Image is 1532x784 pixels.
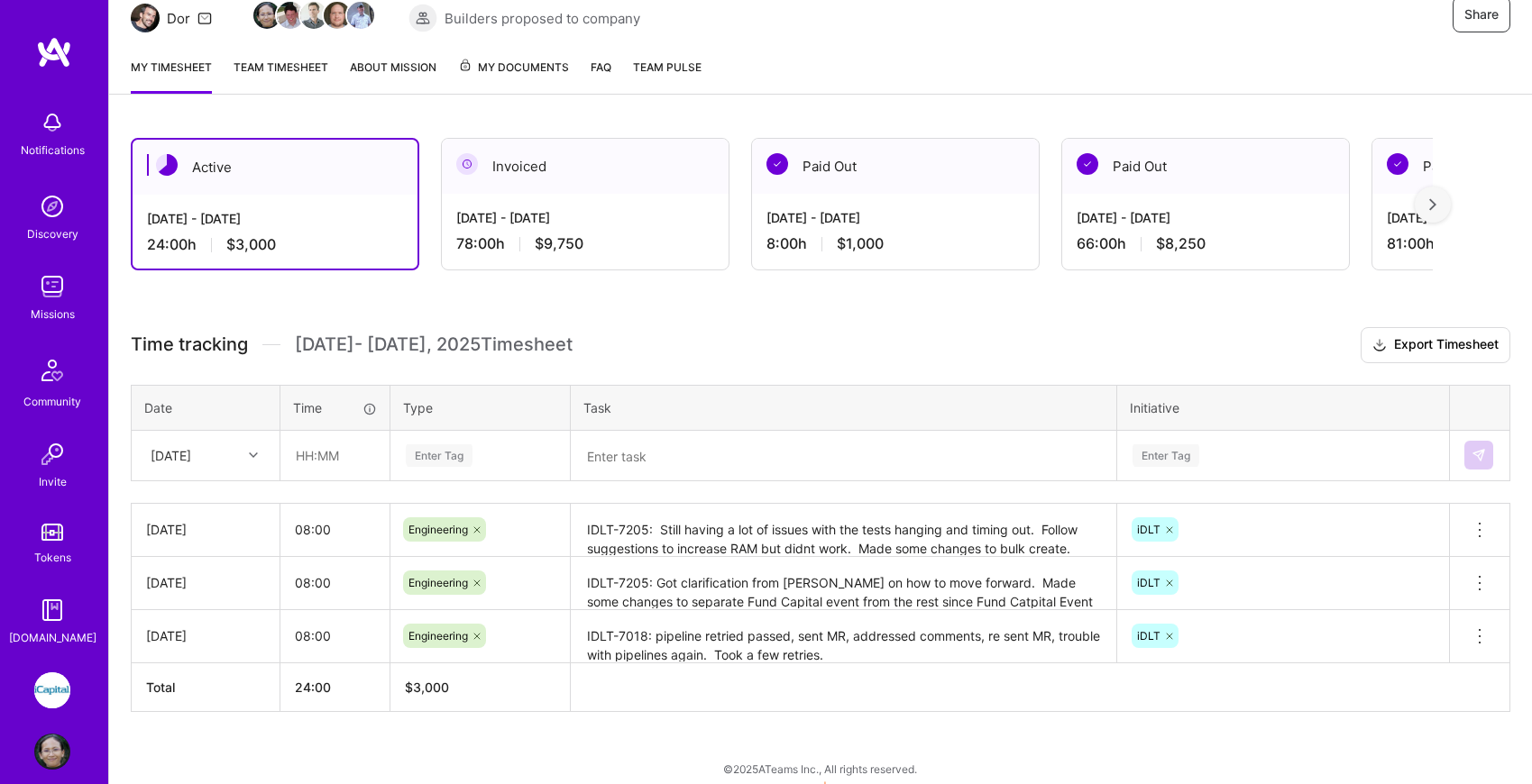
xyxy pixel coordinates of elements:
div: [DATE] [146,626,265,645]
img: Team Member Avatar [300,2,327,29]
span: iDLT [1137,576,1160,589]
div: 24:00 h [147,235,403,254]
textarea: IDLT-7018: pipeline retried passed, sent MR, addressed comments, re sent MR, trouble with pipelin... [573,612,1115,661]
img: Team Member Avatar [324,2,351,29]
span: $3,000 [226,235,276,254]
div: Paid Out [1062,139,1349,194]
a: User Avatar [30,734,75,770]
th: Task [571,385,1117,430]
img: Paid Out [766,153,788,175]
input: HH:MM [280,506,390,553]
div: Active [133,140,417,195]
th: Date [132,385,280,430]
div: [DATE] [146,573,265,592]
img: discovery [34,188,70,224]
span: Team Pulse [633,60,702,74]
img: Invite [34,436,70,472]
img: Team Member Avatar [347,2,374,29]
img: User Avatar [34,734,70,770]
th: Total [132,662,280,711]
input: HH:MM [281,432,389,479]
div: Discovery [27,224,78,243]
a: My timesheet [131,58,212,94]
a: My Documents [458,58,569,94]
span: My Documents [458,58,569,77]
div: 78:00 h [456,234,714,253]
i: icon Download [1372,336,1387,355]
img: Team Architect [131,4,160,32]
img: Active [156,154,178,176]
div: [DOMAIN_NAME] [9,628,96,647]
span: Engineering [408,523,468,536]
img: guide book [34,592,70,628]
span: $1,000 [837,234,884,253]
img: Paid Out [1077,153,1098,175]
span: $ 3,000 [405,679,449,695]
div: Invite [39,472,67,491]
div: Initiative [1130,398,1436,417]
div: Time [293,398,377,417]
div: [DATE] - [DATE] [1077,208,1335,227]
div: 8:00 h [766,234,1024,253]
img: Team Member Avatar [253,2,280,29]
a: Team timesheet [234,58,328,94]
i: icon Mail [197,11,212,25]
div: Invoiced [442,139,729,194]
img: Invoiced [456,153,478,175]
div: [DATE] - [DATE] [147,209,403,228]
div: [DATE] - [DATE] [456,208,714,227]
i: icon Chevron [249,451,258,460]
a: iCapital: Build and maintain RESTful API [30,672,75,708]
textarea: IDLT-7205: Still having a lot of issues with the tests hanging and timing out. Follow suggestions... [573,506,1115,555]
div: Community [23,392,81,411]
span: Engineering [408,629,468,643]
img: bell [34,105,70,141]
span: iDLT [1137,523,1160,536]
div: Dor [167,9,190,28]
span: [DATE] - [DATE] , 2025 Timesheet [295,333,573,356]
img: logo [36,36,72,68]
th: 24:00 [280,662,390,711]
img: Community [31,349,74,392]
img: teamwork [34,269,70,305]
img: Submit [1472,448,1486,462]
div: Paid Out [752,139,1039,194]
span: iDLT [1137,629,1160,643]
img: right [1429,198,1436,211]
div: Tokens [34,548,71,567]
span: $8,250 [1156,234,1206,253]
div: Enter Tag [406,442,472,469]
textarea: IDLT-7205: Got clarification from [PERSON_NAME] on how to move forward. Made some changes to sepa... [573,559,1115,608]
span: Time tracking [131,333,248,356]
div: Missions [31,305,75,324]
th: Type [390,385,571,430]
a: Team Pulse [633,58,702,94]
img: Builders proposed to company [408,4,437,32]
span: Share [1464,5,1499,23]
img: tokens [41,524,63,541]
div: [DATE] [146,520,265,539]
input: HH:MM [280,612,390,660]
a: FAQ [591,58,611,94]
span: Builders proposed to company [445,9,640,28]
div: [DATE] - [DATE] [766,208,1024,227]
div: Enter Tag [1133,442,1199,469]
div: Notifications [21,141,85,160]
span: Engineering [408,576,468,589]
a: About Mission [350,58,436,94]
span: $9,750 [535,234,583,253]
img: Paid Out [1387,153,1408,175]
button: Export Timesheet [1361,327,1510,363]
div: [DATE] [151,446,191,465]
img: iCapital: Build and maintain RESTful API [34,672,70,708]
div: 66:00 h [1077,234,1335,253]
img: Team Member Avatar [277,2,304,29]
input: HH:MM [280,559,390,606]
